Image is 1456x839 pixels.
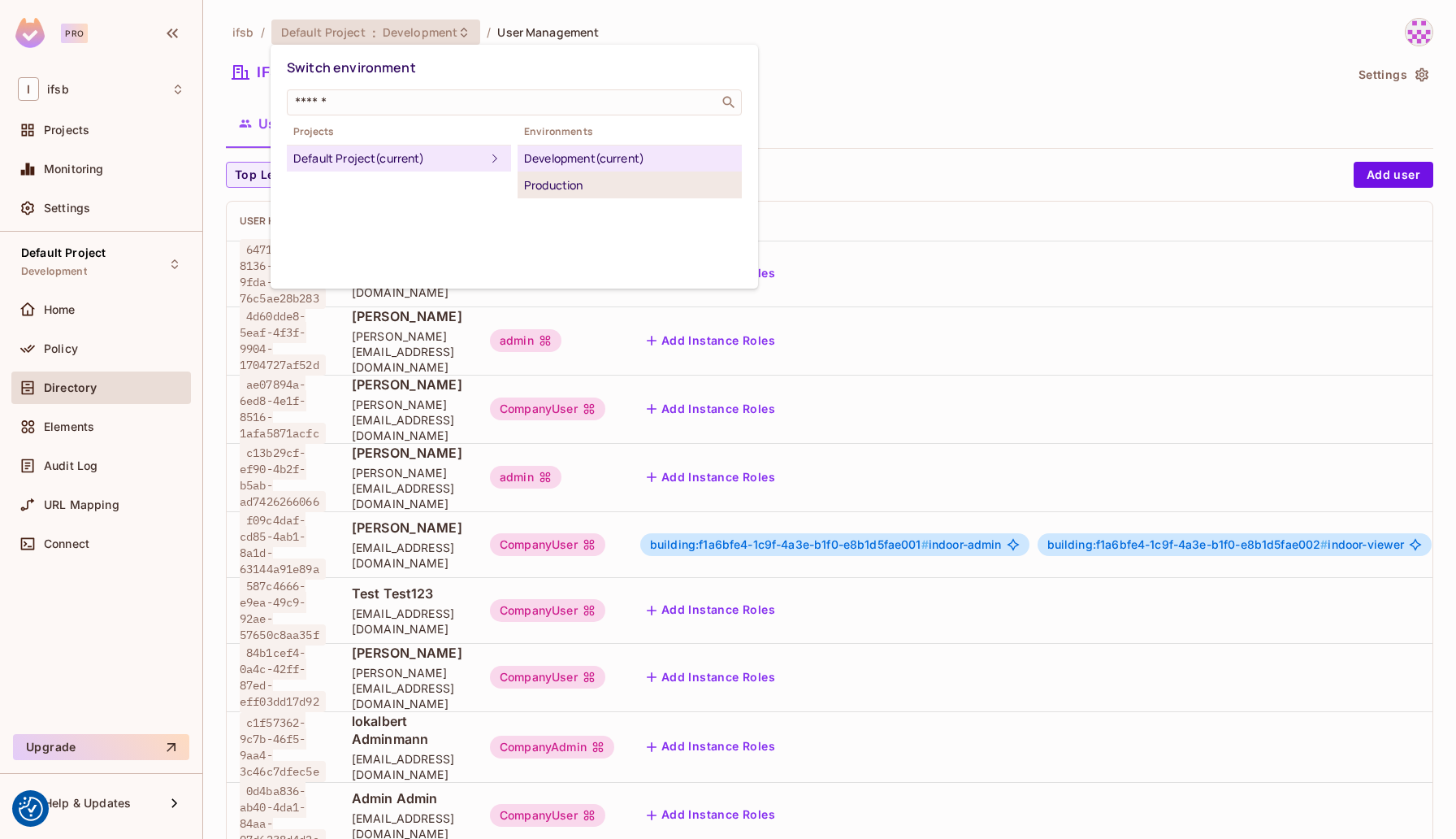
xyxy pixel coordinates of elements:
div: Production [524,176,735,195]
div: Default Project (current) [293,149,485,168]
img: Revisit consent button [19,797,43,821]
div: Development (current) [524,149,735,168]
span: Switch environment [287,59,416,76]
span: Projects [287,125,511,138]
button: Consent Preferences [19,797,43,821]
span: Environments [518,125,742,138]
